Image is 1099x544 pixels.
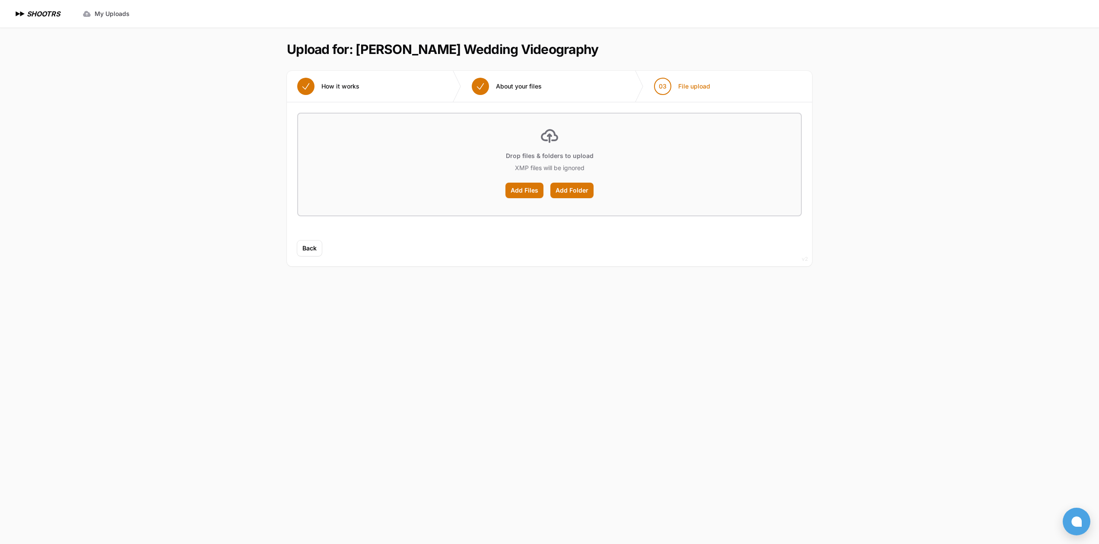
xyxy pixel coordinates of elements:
[287,71,370,102] button: How it works
[659,82,667,91] span: 03
[77,6,135,22] a: My Uploads
[14,9,27,19] img: SHOOTRS
[644,71,721,102] button: 03 File upload
[802,254,808,264] div: v2
[321,82,359,91] span: How it works
[95,9,130,18] span: My Uploads
[678,82,710,91] span: File upload
[506,152,594,160] p: Drop files & folders to upload
[515,164,584,172] p: XMP files will be ignored
[461,71,552,102] button: About your files
[302,244,317,253] span: Back
[14,9,60,19] a: SHOOTRS SHOOTRS
[287,41,598,57] h1: Upload for: [PERSON_NAME] Wedding Videography
[550,183,594,198] label: Add Folder
[496,82,542,91] span: About your files
[1063,508,1090,535] button: Open chat window
[505,183,543,198] label: Add Files
[27,9,60,19] h1: SHOOTRS
[297,240,322,256] button: Back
